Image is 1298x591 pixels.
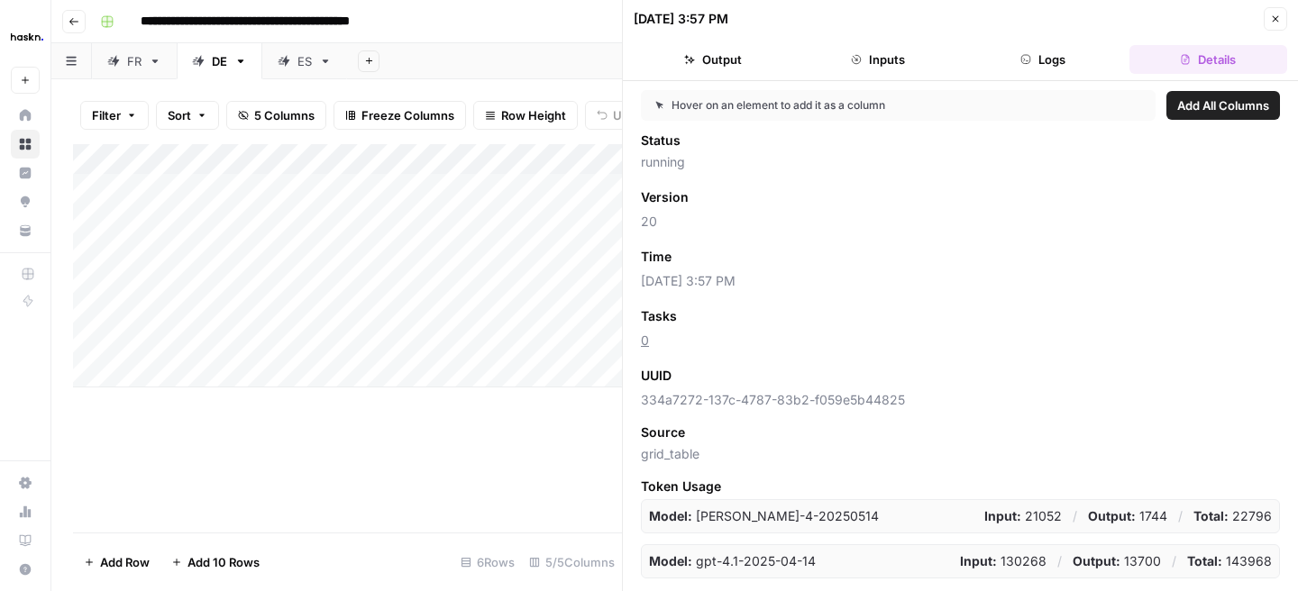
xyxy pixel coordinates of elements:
[212,52,227,70] div: DE
[1073,553,1120,568] strong: Output:
[964,45,1122,74] button: Logs
[473,101,578,130] button: Row Height
[501,106,566,124] span: Row Height
[262,43,347,79] a: ES
[1129,45,1287,74] button: Details
[1088,507,1167,525] p: 1744
[73,548,160,577] button: Add Row
[11,497,40,526] a: Usage
[1187,553,1222,568] strong: Total:
[11,468,40,497] a: Settings
[453,548,522,577] div: 6 Rows
[1187,552,1272,570] p: 143968
[11,101,40,130] a: Home
[799,45,956,74] button: Inputs
[641,248,672,266] span: Time
[11,21,43,53] img: Haskn Logo
[585,101,655,130] button: Undo
[92,43,177,79] a: FR
[641,188,689,206] span: Version
[655,97,1013,114] div: Hover on an element to add it as a column
[177,43,262,79] a: DE
[11,14,40,59] button: Workspace: Haskn
[80,101,149,130] button: Filter
[1177,96,1269,114] span: Add All Columns
[92,106,121,124] span: Filter
[127,52,142,70] div: FR
[634,10,728,28] div: [DATE] 3:57 PM
[297,52,312,70] div: ES
[11,216,40,245] a: Your Data
[984,508,1021,523] strong: Input:
[641,445,1280,463] span: grid_table
[1172,552,1176,570] p: /
[11,555,40,584] button: Help + Support
[641,307,677,325] span: Tasks
[641,132,681,150] span: Status
[11,526,40,555] a: Learning Hub
[649,552,816,570] p: gpt-4.1-2025-04-14
[1057,552,1062,570] p: /
[168,106,191,124] span: Sort
[1193,507,1272,525] p: 22796
[11,159,40,187] a: Insights
[522,548,622,577] div: 5/5 Columns
[254,106,315,124] span: 5 Columns
[361,106,454,124] span: Freeze Columns
[641,272,1280,290] span: [DATE] 3:57 PM
[1073,552,1161,570] p: 13700
[641,213,1280,231] span: 20
[100,553,150,571] span: Add Row
[1088,508,1136,523] strong: Output:
[641,367,672,385] span: UUID
[641,153,1280,171] span: running
[1193,508,1229,523] strong: Total:
[11,130,40,159] a: Browse
[11,187,40,216] a: Opportunities
[641,477,1280,496] span: Token Usage
[1166,91,1280,120] button: Add All Columns
[634,45,791,74] button: Output
[649,553,692,568] strong: Model:
[641,391,1280,409] span: 334a7272-137c-4787-83b2-f059e5b44825
[641,332,649,348] a: 0
[641,423,685,441] span: Source
[187,553,260,571] span: Add 10 Rows
[960,553,997,568] strong: Input:
[649,508,692,523] strong: Model:
[1073,507,1077,525] p: /
[1178,507,1183,525] p: /
[649,507,879,525] p: claude-sonnet-4-20250514
[156,101,219,130] button: Sort
[160,548,270,577] button: Add 10 Rows
[334,101,466,130] button: Freeze Columns
[984,507,1062,525] p: 21052
[613,106,644,124] span: Undo
[226,101,326,130] button: 5 Columns
[960,552,1047,570] p: 130268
